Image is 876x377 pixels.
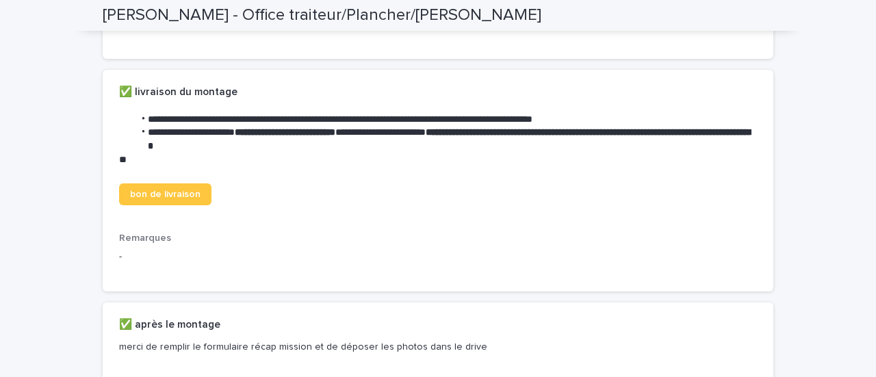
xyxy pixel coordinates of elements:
span: Remarques [119,233,171,243]
span: bon de livraison [130,190,201,199]
p: - [119,250,757,264]
h2: ✅ après le montage [119,319,220,331]
h2: ✅ livraison du montage [119,86,237,99]
p: merci de remplir le formulaire récap mission et de déposer les photos dans le drive [119,341,751,353]
h2: [PERSON_NAME] - Office traiteur/Plancher/[PERSON_NAME] [103,5,541,25]
a: bon de livraison [119,183,211,205]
